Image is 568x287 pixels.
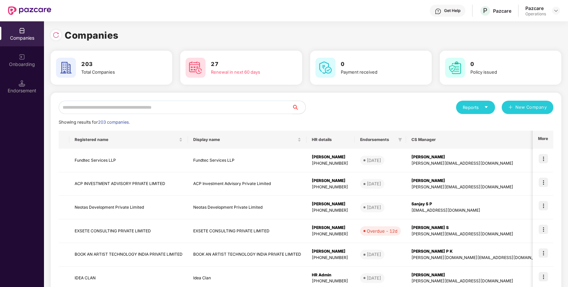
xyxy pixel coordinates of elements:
img: svg+xml;base64,PHN2ZyB4bWxucz0iaHR0cDovL3d3dy53My5vcmcvMjAwMC9zdmciIHdpZHRoPSI2MCIgaGVpZ2h0PSI2MC... [186,58,206,78]
span: Showing results for [59,120,130,125]
div: [PHONE_NUMBER] [312,184,349,190]
img: svg+xml;base64,PHN2ZyB4bWxucz0iaHR0cDovL3d3dy53My5vcmcvMjAwMC9zdmciIHdpZHRoPSI2MCIgaGVpZ2h0PSI2MC... [445,58,465,78]
div: HR Admin [312,272,349,278]
img: svg+xml;base64,PHN2ZyBpZD0iUmVsb2FkLTMyeDMyIiB4bWxucz0iaHR0cDovL3d3dy53My5vcmcvMjAwMC9zdmciIHdpZH... [53,32,59,38]
img: icon [539,201,548,210]
img: svg+xml;base64,PHN2ZyB4bWxucz0iaHR0cDovL3d3dy53My5vcmcvMjAwMC9zdmciIHdpZHRoPSI2MCIgaGVpZ2h0PSI2MC... [315,58,335,78]
td: Neotas Development Private Limited [188,196,306,219]
div: [PERSON_NAME][EMAIL_ADDRESS][DOMAIN_NAME] [411,278,546,284]
div: Reports [463,104,488,111]
th: More [533,131,553,149]
td: Fundtec Services LLP [69,149,188,172]
img: svg+xml;base64,PHN2ZyB4bWxucz0iaHR0cDovL3d3dy53My5vcmcvMjAwMC9zdmciIHdpZHRoPSI2MCIgaGVpZ2h0PSI2MC... [56,58,76,78]
img: icon [539,154,548,163]
div: [PERSON_NAME] [312,178,349,184]
span: CS Manager [411,137,541,142]
div: Payment received [341,69,413,75]
td: BOOK AN ARTIST TECHNOLOGY INDIA PRIVATE LIMITED [69,243,188,267]
div: [PERSON_NAME][EMAIL_ADDRESS][DOMAIN_NAME] [411,160,546,167]
div: [PERSON_NAME] [312,225,349,231]
div: [PHONE_NUMBER] [312,278,349,284]
div: [PHONE_NUMBER] [312,160,349,167]
div: [PHONE_NUMBER] [312,207,349,214]
td: EXSETE CONSULTING PRIVATE LIMITED [188,219,306,243]
div: [PHONE_NUMBER] [312,231,349,237]
img: New Pazcare Logo [8,6,51,15]
h3: 0 [341,60,413,69]
div: [EMAIL_ADDRESS][DOMAIN_NAME] [411,207,546,214]
div: Total Companies [81,69,154,75]
td: Neotas Development Private Limited [69,196,188,219]
div: [DATE] [367,204,381,211]
th: Registered name [69,131,188,149]
div: [PERSON_NAME] [411,178,546,184]
div: Get Help [444,8,460,13]
img: icon [539,225,548,234]
div: [PERSON_NAME] [411,272,546,278]
div: [PERSON_NAME][DOMAIN_NAME][EMAIL_ADDRESS][DOMAIN_NAME] [411,255,546,261]
div: [PERSON_NAME] [312,154,349,160]
span: filter [398,138,402,142]
img: svg+xml;base64,PHN2ZyBpZD0iSGVscC0zMngzMiIgeG1sbnM9Imh0dHA6Ly93d3cudzMub3JnLzIwMDAvc3ZnIiB3aWR0aD... [435,8,441,15]
img: icon [539,248,548,258]
div: [DATE] [367,157,381,164]
span: New Company [515,104,547,111]
img: svg+xml;base64,PHN2ZyBpZD0iQ29tcGFuaWVzIiB4bWxucz0iaHR0cDovL3d3dy53My5vcmcvMjAwMC9zdmciIHdpZHRoPS... [19,27,25,34]
span: Display name [193,137,296,142]
img: svg+xml;base64,PHN2ZyB3aWR0aD0iMjAiIGhlaWdodD0iMjAiIHZpZXdCb3g9IjAgMCAyMCAyMCIgZmlsbD0ibm9uZSIgeG... [19,54,25,60]
div: Overdue - 12d [367,228,397,234]
div: [PERSON_NAME][EMAIL_ADDRESS][DOMAIN_NAME] [411,231,546,237]
div: [PERSON_NAME] [312,248,349,255]
img: icon [539,272,548,281]
div: [DATE] [367,180,381,187]
img: svg+xml;base64,PHN2ZyBpZD0iRHJvcGRvd24tMzJ4MzIiIHhtbG5zPSJodHRwOi8vd3d3LnczLm9yZy8yMDAwL3N2ZyIgd2... [553,8,559,13]
h3: 27 [211,60,283,69]
div: Pazcare [493,8,511,14]
div: [DATE] [367,275,381,281]
td: Fundtec Services LLP [188,149,306,172]
span: search [292,105,305,110]
td: ACP INVESTMENT ADVISORY PRIVATE LIMITED [69,172,188,196]
th: HR details [306,131,355,149]
span: plus [508,105,513,110]
div: [PERSON_NAME] P K [411,248,546,255]
img: svg+xml;base64,PHN2ZyB3aWR0aD0iMTQuNSIgaGVpZ2h0PSIxNC41IiB2aWV3Qm94PSIwIDAgMTYgMTYiIGZpbGw9Im5vbm... [19,80,25,87]
div: Sanjay S P [411,201,546,207]
span: caret-down [484,105,488,109]
span: Endorsements [360,137,395,142]
button: plusNew Company [502,101,553,114]
span: Registered name [75,137,178,142]
div: [PERSON_NAME] [411,154,546,160]
img: icon [539,178,548,187]
div: [PERSON_NAME] S [411,225,546,231]
h3: 203 [81,60,154,69]
div: Renewal in next 60 days [211,69,283,75]
td: ACP Investment Advisory Private Limited [188,172,306,196]
span: 203 companies. [98,120,130,125]
div: [PHONE_NUMBER] [312,255,349,261]
span: filter [397,136,403,144]
div: [PERSON_NAME] [312,201,349,207]
button: search [292,101,306,114]
span: P [483,7,487,15]
div: Pazcare [525,5,546,11]
h3: 0 [470,60,543,69]
td: EXSETE CONSULTING PRIVATE LIMITED [69,219,188,243]
div: [PERSON_NAME][EMAIL_ADDRESS][DOMAIN_NAME] [411,184,546,190]
h1: Companies [65,28,119,43]
th: Display name [188,131,306,149]
div: [DATE] [367,251,381,258]
div: Operations [525,11,546,17]
div: Policy issued [470,69,543,75]
td: BOOK AN ARTIST TECHNOLOGY INDIA PRIVATE LIMITED [188,243,306,267]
